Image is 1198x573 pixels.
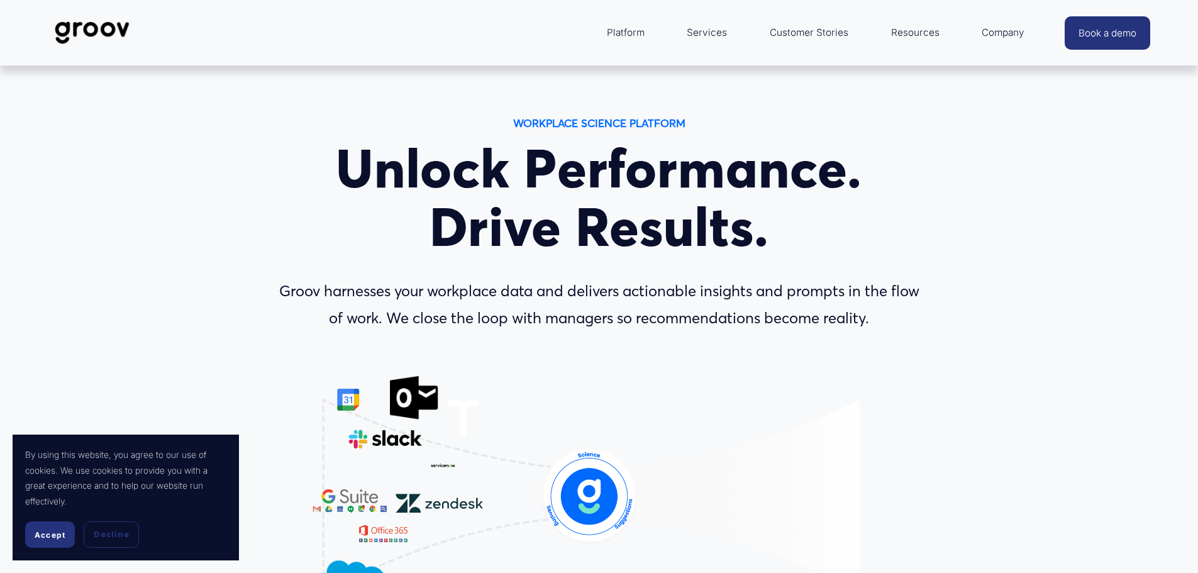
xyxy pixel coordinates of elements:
[13,435,239,560] section: Cookie banner
[270,140,928,257] h1: Unlock Performance. Drive Results.
[982,24,1024,42] span: Company
[94,529,129,540] span: Decline
[84,521,139,548] button: Decline
[763,18,855,48] a: Customer Stories
[975,18,1031,48] a: folder dropdown
[35,530,65,540] span: Accept
[48,12,136,53] img: Groov | Workplace Science Platform | Unlock Performance | Drive Results
[25,447,226,509] p: By using this website, you agree to our use of cookies. We use cookies to provide you with a grea...
[513,116,685,130] strong: WORKPLACE SCIENCE PLATFORM
[601,18,651,48] a: folder dropdown
[1065,16,1150,50] a: Book a demo
[680,18,733,48] a: Services
[885,18,946,48] a: folder dropdown
[891,24,940,42] span: Resources
[607,24,645,42] span: Platform
[25,521,75,548] button: Accept
[270,278,928,332] p: Groov harnesses your workplace data and delivers actionable insights and prompts in the flow of w...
